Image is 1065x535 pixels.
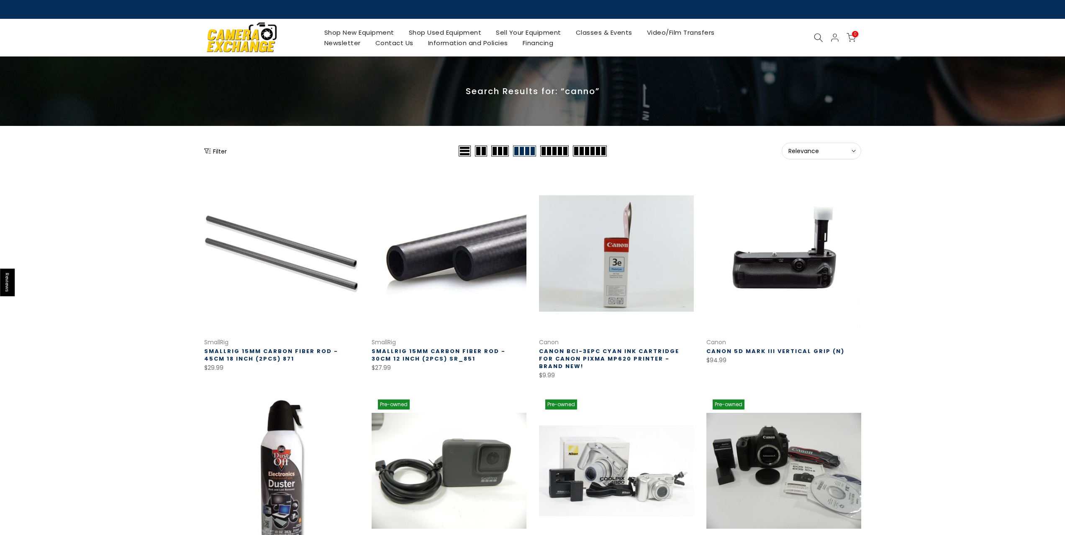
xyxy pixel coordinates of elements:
div: $94.99 [706,355,861,366]
a: Canon 5D Mark III Vertical Grip (N) [706,347,844,355]
a: Canon BCI-3ePC Cyan Ink Cartridge For Canon Pixma MP620 Printer - BRAND NEW! [539,347,679,370]
a: SmallRig 15mm Carbon Fiber Rod - 45cm 18 inch (2pcs) 871 [204,347,338,363]
p: Search Results for: “canno” [204,86,861,97]
span: Relevance [788,147,855,155]
a: Shop Used Equipment [401,27,489,38]
a: Newsletter [317,38,368,48]
a: Sell Your Equipment [489,27,569,38]
a: SmallRig [204,338,228,346]
a: SmallRig 15mm Carbon Fiber Rod - 30cm 12 inch (2pcs) SR_851 [372,347,506,363]
a: Shop New Equipment [317,27,401,38]
a: Canon [539,338,559,346]
div: $27.99 [372,363,526,373]
button: Relevance [782,143,861,159]
a: Contact Us [368,38,421,48]
a: 0 [847,33,856,42]
div: $29.99 [204,363,359,373]
a: SmallRig [372,338,396,346]
button: Show filters [204,147,227,155]
a: Video/Film Transfers [639,27,722,38]
a: Canon [706,338,726,346]
a: Information and Policies [421,38,515,48]
div: $9.99 [539,370,694,381]
a: Financing [515,38,561,48]
a: Classes & Events [568,27,639,38]
span: 0 [852,31,858,37]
